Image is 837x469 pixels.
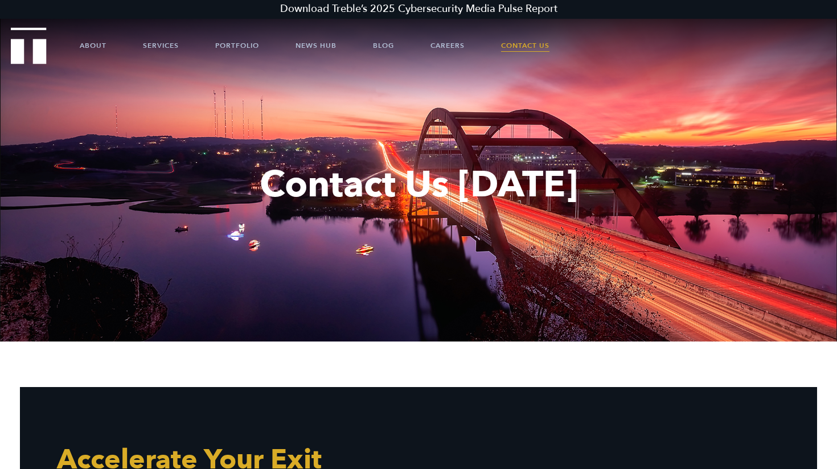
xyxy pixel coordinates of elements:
[215,28,259,63] a: Portfolio
[143,28,179,63] a: Services
[9,163,828,207] h1: Contact Us [DATE]
[11,28,46,63] a: Treble Homepage
[11,27,47,64] img: Treble logo
[430,28,465,63] a: Careers
[373,28,394,63] a: Blog
[501,28,549,63] a: Contact Us
[296,28,337,63] a: News Hub
[80,28,106,63] a: About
